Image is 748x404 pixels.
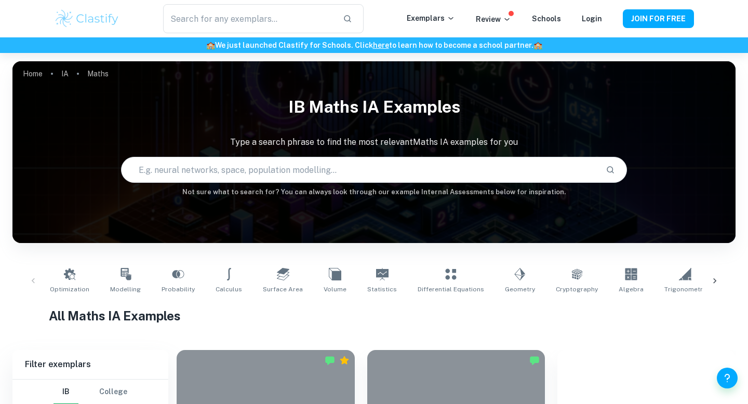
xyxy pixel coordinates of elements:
h6: We just launched Clastify for Schools. Click to learn how to become a school partner. [2,39,746,51]
span: Differential Equations [418,285,484,294]
span: Statistics [367,285,397,294]
span: Geometry [505,285,535,294]
input: Search for any exemplars... [163,4,335,33]
img: Clastify logo [54,8,120,29]
p: Maths [87,68,109,79]
img: Marked [325,355,335,366]
p: Type a search phrase to find the most relevant Maths IA examples for you [12,136,736,149]
img: Marked [529,355,540,366]
a: Schools [532,15,561,23]
span: Optimization [50,285,89,294]
button: JOIN FOR FREE [623,9,694,28]
span: Trigonometry [664,285,706,294]
span: Calculus [216,285,242,294]
h1: All Maths IA Examples [49,306,700,325]
a: IA [61,66,69,81]
p: Review [476,14,511,25]
span: Algebra [619,285,644,294]
div: Premium [339,355,350,366]
span: Surface Area [263,285,303,294]
h6: Filter exemplars [12,350,168,379]
span: Probability [162,285,195,294]
span: Volume [324,285,346,294]
button: Search [602,161,619,179]
span: Modelling [110,285,141,294]
a: here [373,41,389,49]
a: Home [23,66,43,81]
a: Login [582,15,602,23]
span: 🏫 [533,41,542,49]
p: Exemplars [407,12,455,24]
span: 🏫 [206,41,215,49]
input: E.g. neural networks, space, population modelling... [122,155,597,184]
button: Help and Feedback [717,368,738,388]
h6: Not sure what to search for? You can always look through our example Internal Assessments below f... [12,187,736,197]
span: Cryptography [556,285,598,294]
h1: IB Maths IA examples [12,90,736,124]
